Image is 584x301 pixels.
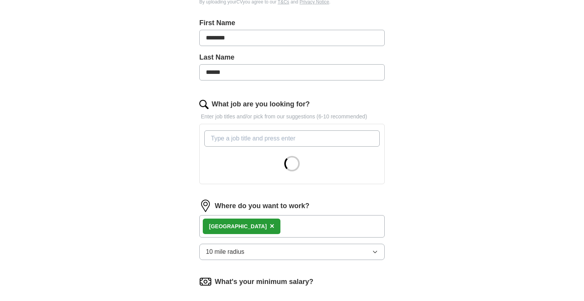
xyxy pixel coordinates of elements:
label: Where do you want to work? [215,201,309,211]
button: × [270,221,275,232]
input: Type a job title and press enter [204,130,380,147]
span: × [270,222,275,230]
label: What job are you looking for? [212,99,310,109]
div: [GEOGRAPHIC_DATA] [209,222,267,231]
label: Last Name [199,52,385,63]
p: Enter job titles and/or pick from our suggestions (6-10 recommended) [199,113,385,121]
img: salary.png [199,275,212,288]
img: search.png [199,100,209,109]
span: 10 mile radius [206,247,244,257]
img: location.png [199,200,212,212]
label: What's your minimum salary? [215,277,313,287]
label: First Name [199,18,385,28]
button: 10 mile radius [199,244,385,260]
